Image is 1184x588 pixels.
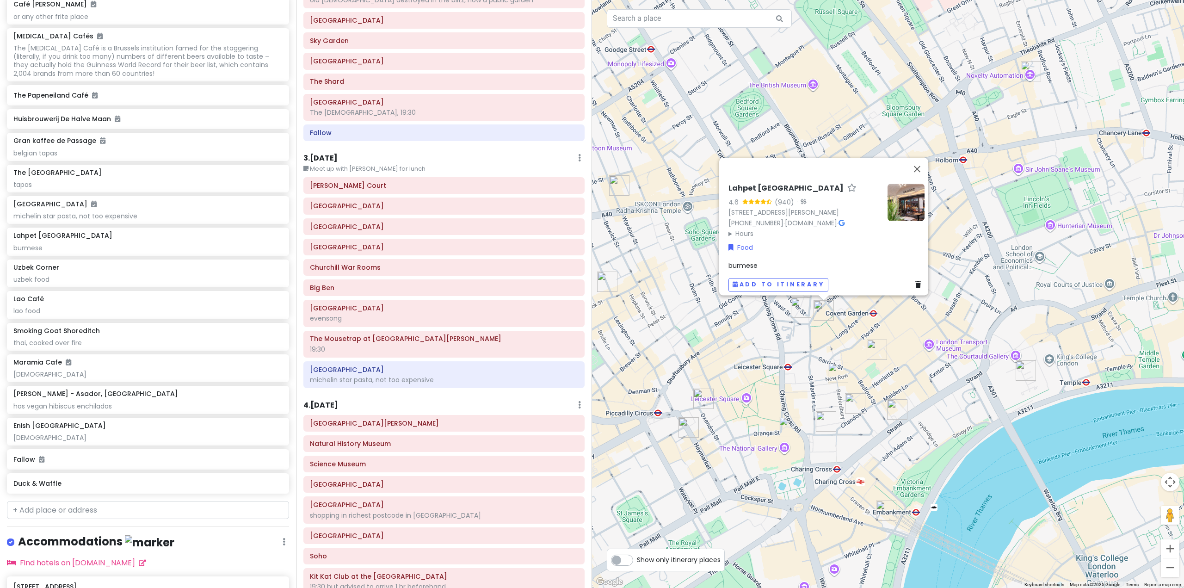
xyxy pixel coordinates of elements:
[7,557,146,568] a: Find hotels on [DOMAIN_NAME]
[609,175,629,196] div: Enish Oxford Street
[728,261,758,270] span: burmese
[13,180,282,189] div: tapas
[839,220,845,226] i: Google Maps
[91,201,97,207] i: Added to itinerary
[100,137,105,144] i: Added to itinerary
[310,511,578,520] div: shopping in richest postcode in [GEOGRAPHIC_DATA]
[791,297,811,318] div: The Mousetrap at St. Martin's Theatre
[115,116,120,122] i: Added to itinerary
[310,501,578,509] h6: Regent Street
[794,198,806,207] div: ·
[310,284,578,292] h6: Big Ben
[13,231,112,240] h6: Lahpet [GEOGRAPHIC_DATA]
[303,164,585,173] small: Meet up with [PERSON_NAME] for lunch
[310,263,578,272] h6: Churchill War Rooms
[310,243,578,251] h6: Buckingham Palace
[13,168,102,177] h6: The [GEOGRAPHIC_DATA]
[310,181,578,190] h6: Goodwin's Court
[845,393,865,414] div: Lao Café
[310,552,578,560] h6: Soho
[91,1,96,7] i: Added to itinerary
[13,390,178,398] h6: [PERSON_NAME] - Asador, [GEOGRAPHIC_DATA]
[637,555,721,565] span: Show only itinerary places
[888,184,925,221] img: Picture of the place
[13,455,282,464] h6: Fallow
[1161,473,1179,491] button: Map camera controls
[876,501,896,521] div: Kit Kat Club at the Playhouse Theatre
[310,16,578,25] h6: Tower of London
[1024,582,1064,588] button: Keyboard shortcuts
[13,339,282,347] div: thai, cooked over fire
[13,327,100,335] h6: Smoking Goat Shoreditch
[310,129,578,137] h6: Fallow
[728,184,880,239] div: · ·
[1161,539,1179,558] button: Zoom in
[310,202,578,210] h6: Covent Garden
[310,334,578,343] h6: The Mousetrap at St. Martin's Theatre
[13,263,59,272] h6: Uzbek Corner
[13,44,282,78] div: The [MEDICAL_DATA] Café is a Brussels institution famed for the staggering (literally, if you dri...
[66,359,71,365] i: Added to itinerary
[867,340,887,360] div: Covent Garden
[310,460,578,468] h6: Science Museum
[13,295,44,303] h6: Lao Café
[310,376,578,384] div: michelin star pasta, not too expensive
[13,136,105,145] h6: Gran kaffee de Passage
[887,399,907,420] div: The Port House
[1144,582,1181,587] a: Report a map error
[13,421,106,430] h6: Enish [GEOGRAPHIC_DATA]
[310,223,578,231] h6: Somerset House
[594,576,625,588] a: Click to see this area on Google Maps
[13,370,282,378] div: [DEMOGRAPHIC_DATA]
[728,278,828,291] button: Add to itinerary
[310,532,578,540] h6: Oxford Street
[13,32,103,40] h6: [MEDICAL_DATA] Cafés
[13,115,282,123] h6: Huisbrouwerij De Halve Maan
[847,184,857,193] a: Star place
[13,200,97,208] h6: [GEOGRAPHIC_DATA]
[303,401,338,410] h6: 4 . [DATE]
[594,576,625,588] img: Google
[13,149,282,157] div: belgian tapas
[785,218,837,228] a: [DOMAIN_NAME]
[728,197,742,207] div: 4.6
[7,501,289,520] input: + Add place or address
[39,456,44,463] i: Added to itinerary
[310,572,578,581] h6: Kit Kat Club at the Playhouse Theatre
[814,300,834,321] div: Lahpet West End
[310,37,578,45] h6: Sky Garden
[13,244,282,252] div: burmese
[828,363,848,383] div: Goodwin's Court
[1126,582,1139,587] a: Terms (opens in new tab)
[303,154,338,163] h6: 3 . [DATE]
[97,33,103,39] i: Added to itinerary
[13,433,282,442] div: [DEMOGRAPHIC_DATA]
[13,402,282,410] div: has vegan hibiscus enchiladas
[310,108,578,117] div: The [DEMOGRAPHIC_DATA], 19:30
[597,272,617,292] div: Soho
[13,358,71,366] h6: Maramia Cafe
[310,304,578,312] h6: Westminster Abbey
[310,365,578,374] h6: Bancone Covent Garden
[906,158,928,180] button: Close
[310,480,578,489] h6: Hyde Park
[1021,61,1041,81] div: Novelty Automation
[1016,360,1036,381] div: Somerset House
[915,279,925,290] a: Delete place
[1161,558,1179,577] button: Zoom out
[607,9,792,28] input: Search a place
[13,307,282,315] div: lao food
[310,345,578,353] div: 19:30
[693,389,714,409] div: Prince of Wales Theatre
[13,12,282,21] div: or any other frite place
[125,535,174,550] img: marker
[13,275,282,284] div: uzbek food
[1070,582,1120,587] span: Map data ©2025 Google
[728,229,880,239] summary: Hours
[779,417,799,437] div: National Portrait Gallery
[816,411,836,432] div: Bancone Covent Garden
[310,439,578,448] h6: Natural History Museum
[13,91,282,99] h6: The Papeneiland Café
[775,197,794,207] div: (940)
[1161,506,1179,525] button: Drag Pegman onto the map to open Street View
